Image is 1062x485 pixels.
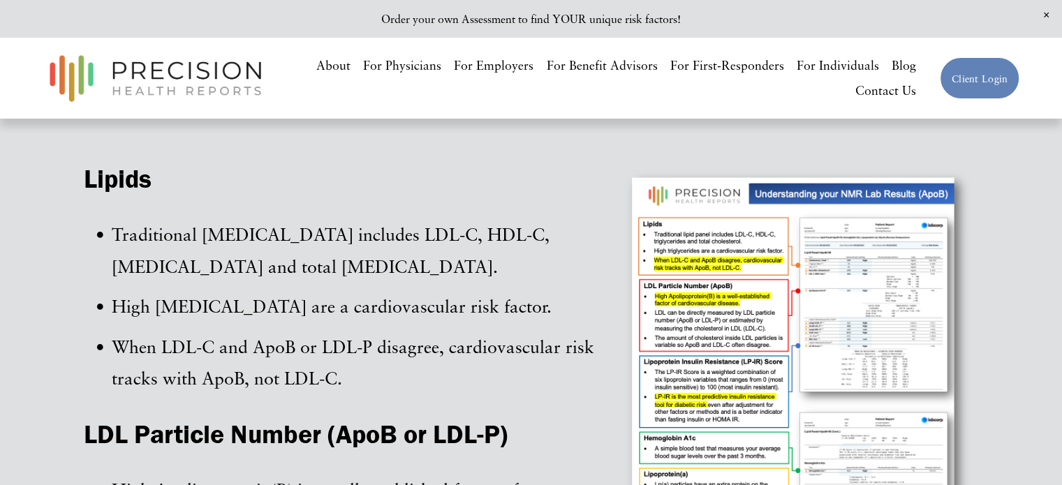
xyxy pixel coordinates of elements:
[112,331,610,394] p: When LDL-C and ApoB or LDL-P disagree, cardiovascular risk tracks with ApoB, not LDL-C.
[112,218,610,281] p: Traditional [MEDICAL_DATA] includes LDL-C, HDL-C, [MEDICAL_DATA] and total [MEDICAL_DATA].
[797,53,879,78] a: For Individuals
[940,57,1019,100] a: Client Login
[43,49,269,108] img: Precision Health Reports
[547,53,658,78] a: For Benefit Advisors
[670,53,784,78] a: For First-Responders
[454,53,533,78] a: For Employers
[855,78,916,103] a: Contact Us
[316,53,351,78] a: About
[892,53,916,78] a: Blog
[112,290,610,322] p: High [MEDICAL_DATA] are a cardiovascular risk factor.
[84,418,508,449] strong: LDL Particle Number (ApoB or LDL-P)
[992,418,1062,485] iframe: Chat Widget
[363,53,441,78] a: For Physicians
[84,163,152,194] strong: Lipids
